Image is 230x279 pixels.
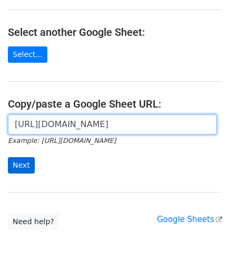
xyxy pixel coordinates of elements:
a: Google Sheets [157,215,222,224]
iframe: Chat Widget [177,228,230,279]
input: Next [8,157,35,174]
small: Example: [URL][DOMAIN_NAME] [8,137,116,145]
h4: Select another Google Sheet: [8,26,222,39]
h4: Copy/paste a Google Sheet URL: [8,98,222,110]
a: Select... [8,46,47,63]
input: Paste your Google Sheet URL here [8,114,217,134]
a: Need help? [8,214,59,230]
